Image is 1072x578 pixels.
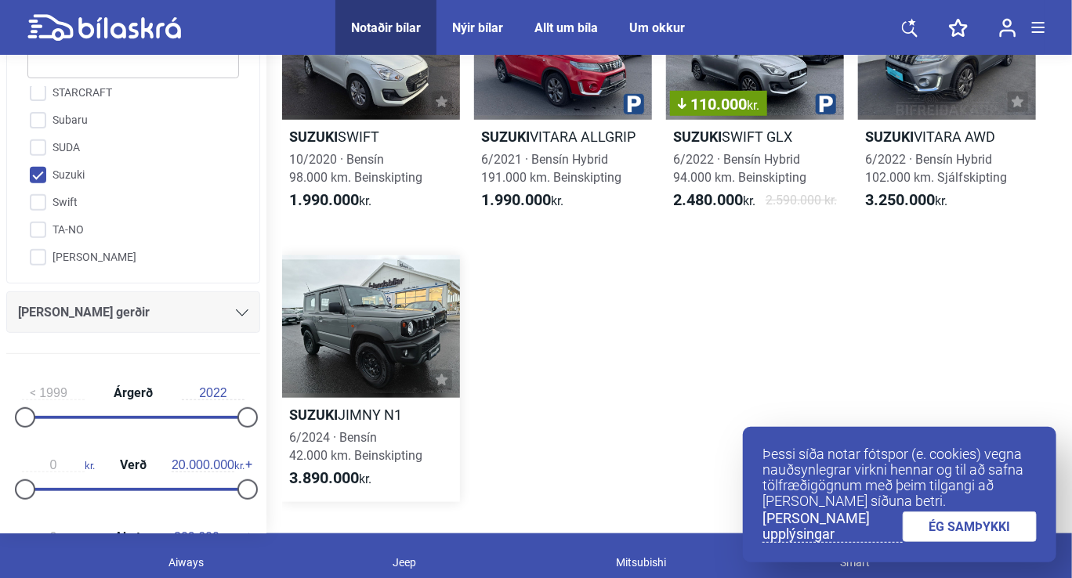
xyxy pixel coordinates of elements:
b: Suzuki [289,128,338,145]
span: kr. [22,458,95,472]
span: kr. [289,191,371,210]
span: kr. [865,191,947,210]
p: Þessi síða notar fótspor (e. cookies) vegna nauðsynlegrar virkni hennar og til að safna tölfræðig... [762,446,1037,509]
a: [PERSON_NAME] upplýsingar [762,511,903,543]
b: 1.990.000 [289,190,359,209]
b: Suzuki [865,128,914,145]
span: 6/2022 · Bensín Hybrid 94.000 km. Beinskipting [673,152,806,185]
b: Suzuki [481,128,530,145]
div: Jeep [385,549,609,576]
img: user-login.svg [999,18,1016,38]
b: 1.990.000 [481,190,551,209]
span: Árgerð [110,387,157,399]
b: 3.890.000 [289,468,359,487]
a: ÉG SAMÞYKKI [903,511,1038,542]
span: 6/2024 · Bensín 42.000 km. Beinskipting [289,430,422,463]
span: kr. [747,98,759,113]
span: Verð [116,459,150,471]
b: 3.250.000 [865,190,935,209]
a: Nýir bílar [452,20,503,35]
h2: JIMNY N1 [282,406,460,424]
img: parking.png [624,94,644,114]
h2: VITARA AWD [858,128,1036,146]
span: kr. [289,469,371,488]
h2: VITARA ALLGRIP [474,128,652,146]
b: Suzuki [673,128,722,145]
a: Um okkur [629,20,685,35]
a: Allt um bíla [534,20,598,35]
h2: SWIFT GLX [666,128,844,146]
h2: SWIFT [282,128,460,146]
span: km. [22,530,101,544]
img: parking.png [816,94,836,114]
span: [PERSON_NAME] gerðir [18,302,150,323]
span: 10/2020 · Bensín 98.000 km. Beinskipting [289,152,422,185]
span: km. [165,530,244,544]
a: SuzukiJIMNY N16/2024 · Bensín42.000 km. Beinskipting3.890.000kr. [282,255,460,502]
span: kr. [172,458,244,472]
span: 2.590.000 kr. [766,191,837,210]
b: 2.480.000 [673,190,743,209]
span: kr. [673,191,755,210]
div: Mitsubishi [609,549,833,576]
span: 6/2021 · Bensín Hybrid 191.000 km. Beinskipting [481,152,621,185]
a: Notaðir bílar [351,20,421,35]
span: 110.000 [678,96,759,112]
b: Suzuki [289,406,338,423]
span: 6/2022 · Bensín Hybrid 102.000 km. Sjálfskipting [865,152,1007,185]
span: kr. [481,191,563,210]
span: Akstur [110,531,156,544]
div: Aiways [161,549,385,576]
